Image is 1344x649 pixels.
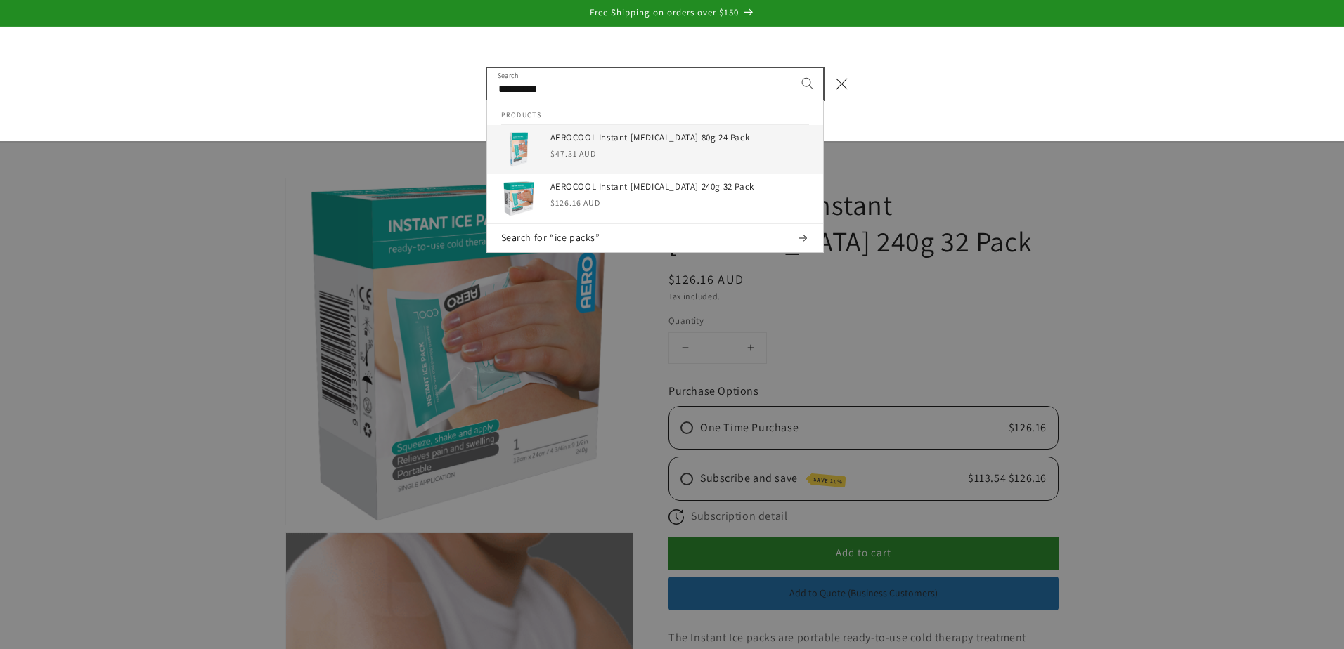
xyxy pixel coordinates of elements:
[501,181,536,216] img: AEROCOOL Instant Ice Pack 240g 32 Pack
[487,174,823,223] a: AEROCOOL Instant [MEDICAL_DATA] 240g 32 Pack $126.16 AUD
[501,132,536,167] img: AEROCOOL Instant Ice Pack 80g 24 Pack
[501,100,809,126] h2: Products
[487,125,823,174] a: AEROCOOL Instant [MEDICAL_DATA] 80g 24 Pack $47.31 AUD
[487,224,823,252] button: Search for “ice packs”
[14,7,1330,19] p: Free Shipping on orders over $150
[550,181,809,193] h3: AEROCOOL Instant [MEDICAL_DATA] 240g 32 Pack
[550,132,809,144] h3: AEROCOOL Instant [MEDICAL_DATA] 80g 24 Pack
[827,68,858,99] button: Close
[550,148,596,159] span: $47.31 AUD
[550,197,600,208] span: $126.16 AUD
[792,68,823,99] button: Search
